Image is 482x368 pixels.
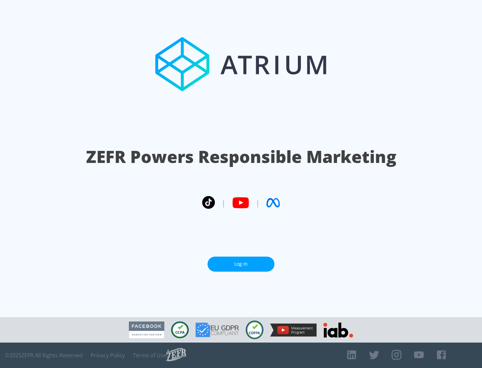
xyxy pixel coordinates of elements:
img: GDPR Compliant [195,323,239,337]
span: © 2025 ZEFR All Rights Reserved [5,352,83,359]
img: Facebook Marketing Partner [129,321,164,339]
span: | [256,198,260,208]
img: YouTube Measurement Program [270,324,317,337]
a: Privacy Policy [91,352,125,359]
a: Log In [208,257,274,272]
h1: ZEFR Powers Responsible Marketing [86,145,396,168]
a: Terms of Use [133,352,166,359]
img: CCPA Compliant [171,321,189,338]
img: COPPA Compliant [246,320,263,339]
span: | [222,198,226,208]
img: IAB [323,323,353,338]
